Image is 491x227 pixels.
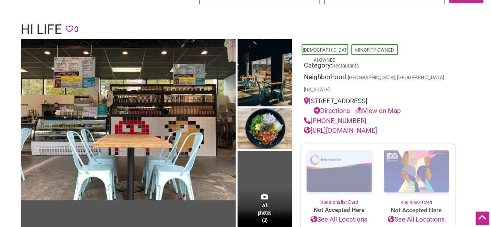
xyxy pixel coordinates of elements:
span: You must be logged in to save favorites. [66,23,73,35]
a: Buy Black Card [378,144,455,206]
a: [URL][DOMAIN_NAME] [304,126,377,134]
a: Minority-Owned [355,47,394,53]
span: All photos (3) [258,202,272,224]
div: [STREET_ADDRESS] [304,96,451,116]
a: Directions [314,107,350,114]
span: [GEOGRAPHIC_DATA], [GEOGRAPHIC_DATA] [348,75,444,80]
span: 0 [74,23,78,35]
img: Intentionalist Card [300,144,378,199]
a: Intentionalist Card [300,144,378,206]
span: Not Accepted Here [378,206,455,215]
div: Neighborhood: [304,72,451,96]
img: Interior of poke stand [21,39,236,200]
a: See All Locations [300,215,378,225]
span: [US_STATE] [304,87,330,92]
div: Scroll Back to Top [475,211,489,225]
a: Restaurants [332,63,359,69]
img: Poke bowl for purchase [238,108,292,151]
img: Interior of poke stand [238,39,292,109]
a: [DEMOGRAPHIC_DATA]-Owned [303,47,347,63]
div: Category: [304,61,451,73]
a: See All Locations [378,215,455,225]
img: Buy Black Card [378,144,455,199]
a: [PHONE_NUMBER] [304,117,366,125]
h1: Hi Life [21,20,62,39]
a: View on Map [356,107,401,114]
span: Not Accepted Here [300,206,378,215]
